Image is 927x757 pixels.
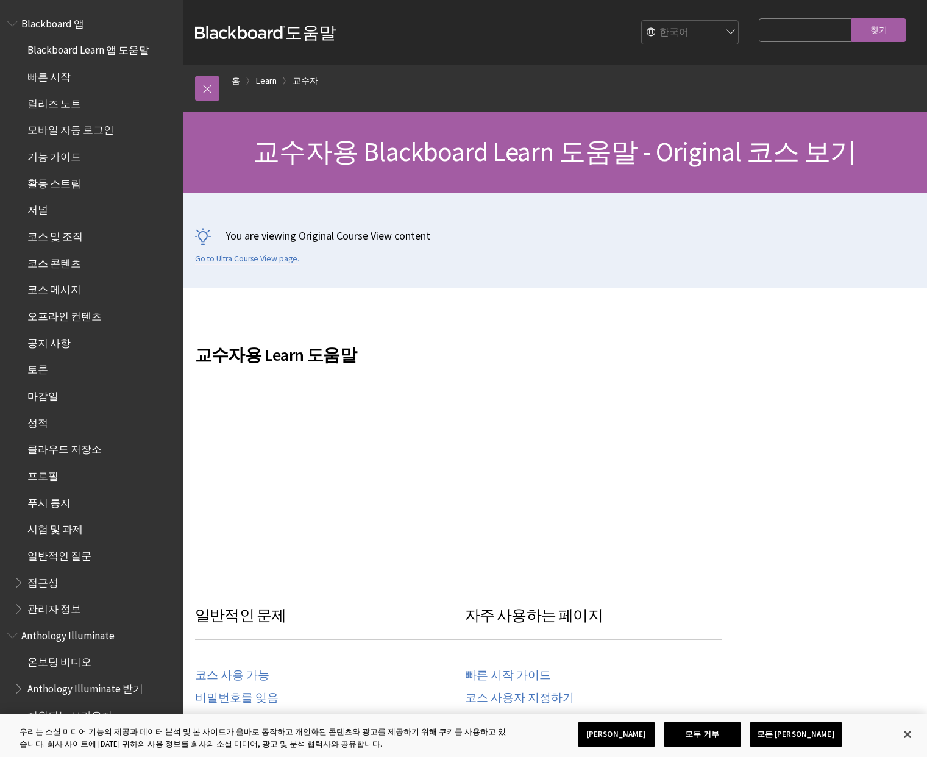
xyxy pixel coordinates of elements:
span: 성적 [27,413,48,429]
span: 코스 메시지 [27,280,81,296]
a: Blackboard도움말 [195,21,336,43]
span: 관리자 정보 [27,599,81,615]
span: 토론 [27,360,48,376]
span: 공지 사항 [27,333,71,349]
button: 닫기 [894,721,921,748]
select: Site Language Selector [642,21,739,45]
span: 코스 및 조직 [27,226,83,243]
span: 클라우드 저장소 [27,439,102,456]
a: Learn [256,73,277,88]
strong: Blackboard [195,26,285,39]
button: 모든 [PERSON_NAME] [750,722,842,747]
a: 빠른 시작 가이드 [465,669,551,683]
a: 교수자 [293,73,318,88]
span: 접근성 [27,572,59,589]
span: 교수자용 Blackboard Learn 도움말 - Original 코스 보기 [253,135,856,168]
h3: 일반적인 문제 [195,604,465,640]
span: 마감일 [27,386,59,402]
span: 프로필 [27,466,59,482]
span: 빠른 시작 [27,66,71,83]
span: Blackboard Learn 앱 도움말 [27,40,149,57]
span: Anthology Illuminate 받기 [27,678,143,695]
span: 온보딩 비디오 [27,652,91,669]
button: [PERSON_NAME] [578,722,655,747]
p: You are viewing Original Course View content [195,228,915,243]
a: 홈 [232,73,240,88]
input: 찾기 [851,18,906,42]
span: 코스 콘텐츠 [27,253,81,269]
h2: 교수자용 Learn 도움말 [195,327,734,368]
a: 비밀번호를 잊음 [195,691,279,705]
div: 우리는 소셜 미디어 기능의 제공과 데이터 분석 및 본 사이트가 올바로 동작하고 개인화된 콘텐츠와 광고를 제공하기 위해 쿠키를 사용하고 있습니다. 회사 사이트에 [DATE] 귀... [20,726,510,750]
span: 릴리즈 노트 [27,93,81,110]
span: 모바일 자동 로그인 [27,120,114,137]
h3: 자주 사용하는 페이지 [465,604,723,640]
a: 코스 사용자 지정하기 [465,691,574,705]
nav: Book outline for Blackboard App Help [7,13,176,619]
span: 오프라인 컨텐츠 [27,306,102,322]
a: Go to Ultra Course View page. [195,254,299,265]
span: 지원되는 브라우저 [27,705,112,722]
span: Anthology Illuminate [21,625,115,642]
span: Blackboard 앱 [21,13,84,30]
span: 푸시 통지 [27,492,71,509]
span: 일반적인 질문 [27,546,91,562]
button: 모두 거부 [664,722,741,747]
span: 기능 가이드 [27,146,81,163]
span: 활동 스트림 [27,173,81,190]
a: 코스 사용 가능 [195,669,269,683]
span: 시험 및 과제 [27,519,83,535]
span: 저널 [27,200,48,216]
